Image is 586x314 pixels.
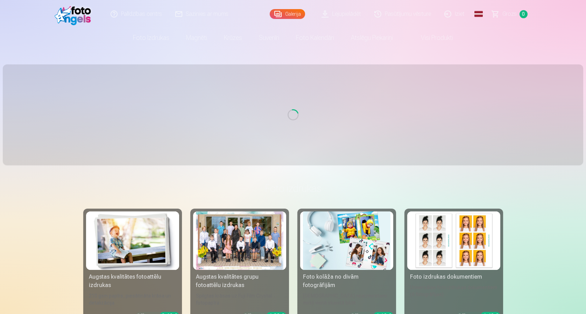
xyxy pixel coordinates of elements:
[270,9,305,19] a: Galerija
[401,28,461,48] a: Visi produkti
[303,211,390,270] img: Foto kolāža no divām fotogrāfijām
[86,292,179,306] div: 210 gsm papīrs, piesātināta krāsa un detalizācija
[410,211,497,270] img: Foto izdrukas dokumentiem
[55,3,95,25] img: /fa1
[216,28,250,48] a: Krūzes
[125,28,178,48] a: Foto izdrukas
[502,10,517,18] span: Grozs
[250,28,288,48] a: Suvenīri
[193,292,286,306] div: Spilgtas krāsas uz Fuji Film Crystal fotopapīra
[86,273,179,289] div: Augstas kvalitātes fotoattēlu izdrukas
[288,28,343,48] a: Foto kalendāri
[407,273,500,281] div: Foto izdrukas dokumentiem
[89,211,176,270] img: Augstas kvalitātes fotoattēlu izdrukas
[193,273,286,289] div: Augstas kvalitātes grupu fotoattēlu izdrukas
[300,292,393,306] div: [DEMOGRAPHIC_DATA] neaizmirstami mirkļi vienā skaistā bildē
[300,273,393,289] div: Foto kolāža no divām fotogrāfijām
[407,284,500,306] div: Universālas foto izdrukas dokumentiem (6 fotogrāfijas)
[343,28,401,48] a: Atslēgu piekariņi
[520,10,528,18] span: 0
[178,28,216,48] a: Magnēti
[89,182,497,195] h3: Foto izdrukas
